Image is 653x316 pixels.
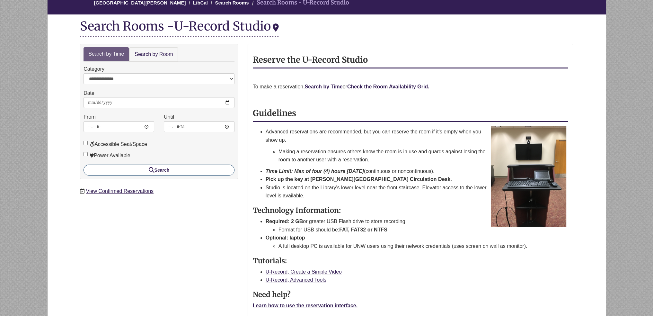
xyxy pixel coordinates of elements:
div: Search Rooms - [80,19,279,37]
strong: FAT, FAT32 or NTFS [339,227,387,232]
input: Power Available [84,152,88,156]
strong: Required: 2 GB [266,219,303,224]
p: Advanced reservations are recommended, but you can reserve the room if it's empty when you show up. [266,128,568,144]
a: View Confirmed Reservations [86,188,154,194]
a: U-Record, Advanced Tools [266,277,326,283]
a: Search by Time [305,84,343,89]
a: Check the Room Availability Grid. [347,84,429,89]
strong: Need help? [253,290,291,299]
li: (continuous or noncontinuous). [266,167,568,176]
label: Until [164,113,174,121]
a: Learn how to use the reservation interface. [253,303,357,308]
li: or greater USB Flash drive to store recording [266,217,568,234]
label: From [84,113,95,121]
label: Category [84,65,104,73]
p: Making a reservation ensures others know the room is in use and guards against losing the room to... [278,148,568,164]
a: U-Record, Create a Simple Video [266,269,342,275]
a: Search by Room [129,47,178,62]
input: Accessible Seat/Space [84,141,88,145]
button: Search [84,165,234,176]
li: Format for USB should be: [278,226,568,234]
li: A full desktop PC is available for UNW users using their network credentials (uses screen on wall... [278,242,568,250]
strong: Optional: laptop [266,235,305,240]
strong: Technology Information: [253,206,341,215]
strong: Guidelines [253,108,296,118]
li: Studio is located on the Library's lower level near the front staircase. Elevator access to the l... [266,184,568,200]
a: Search by Time [84,47,129,61]
label: Date [84,89,94,97]
label: Power Available [84,151,130,160]
strong: Reserve the U-Record Studio [253,55,368,65]
div: U-Record Studio [174,18,279,34]
label: Accessible Seat/Space [84,140,147,149]
strong: Tutorials: [253,256,287,265]
strong: Pick up the key at [PERSON_NAME][GEOGRAPHIC_DATA] Circulation Desk. [266,176,452,182]
strong: Time Limit: Max of four (4) hours [DATE] [266,168,364,174]
p: To make a reservation, or [253,83,568,91]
